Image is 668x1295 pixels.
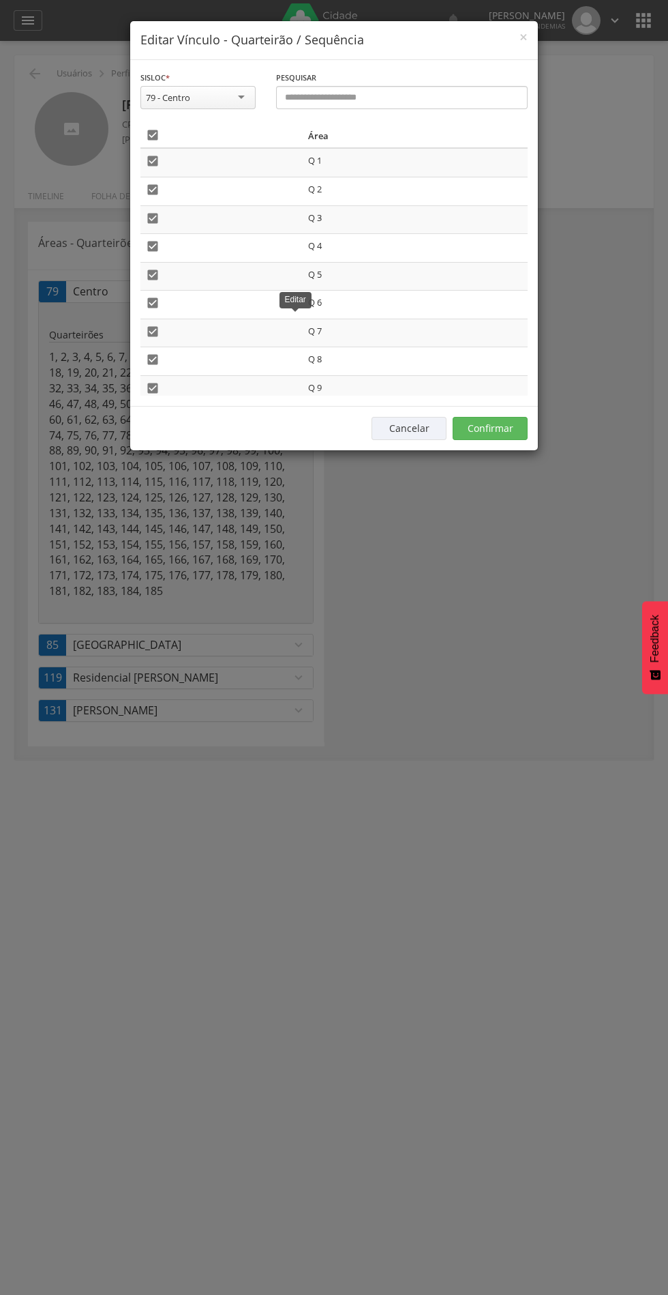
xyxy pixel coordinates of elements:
[303,319,528,347] td: Q 7
[519,30,528,44] button: Close
[519,27,528,46] span: ×
[146,268,160,282] i: 
[303,375,528,404] td: Q 9
[303,234,528,263] td: Q 4
[140,31,528,49] h4: Editar Vínculo - Quarteirão / Sequência
[303,291,528,319] td: Q 6
[371,417,446,440] button: Cancelar
[453,417,528,440] button: Confirmar
[146,325,160,338] i: 
[146,296,160,310] i: 
[303,148,528,177] td: Q 1
[146,353,160,366] i: 
[146,154,160,168] i: 
[303,262,528,291] td: Q 5
[146,91,190,104] div: 79 - Centro
[279,292,312,308] div: Editar
[146,239,160,253] i: 
[649,615,661,663] span: Feedback
[303,177,528,205] td: Q 2
[146,128,160,142] i: 
[303,123,528,148] th: Área
[146,212,160,225] i: 
[146,381,160,395] i: 
[276,72,316,83] span: Pesquisar
[303,205,528,234] td: Q 3
[146,183,160,197] i: 
[642,601,668,694] button: Feedback - Mostrar pesquisa
[303,347,528,376] td: Q 8
[140,72,166,83] span: Sisloc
